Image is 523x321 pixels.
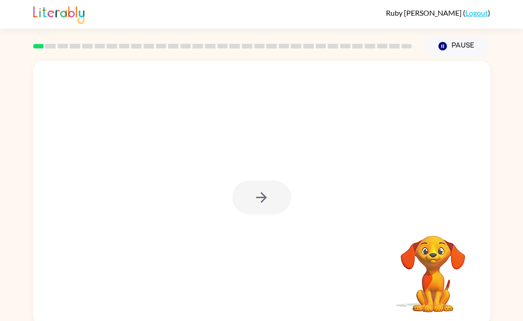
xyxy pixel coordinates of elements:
img: Literably [33,4,84,24]
a: Logout [465,8,488,17]
button: Pause [423,36,490,57]
div: ( ) [386,8,490,17]
video: Your browser must support playing .mp4 files to use Literably. Please try using another browser. [387,221,479,314]
span: Ruby [PERSON_NAME] [386,8,463,17]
